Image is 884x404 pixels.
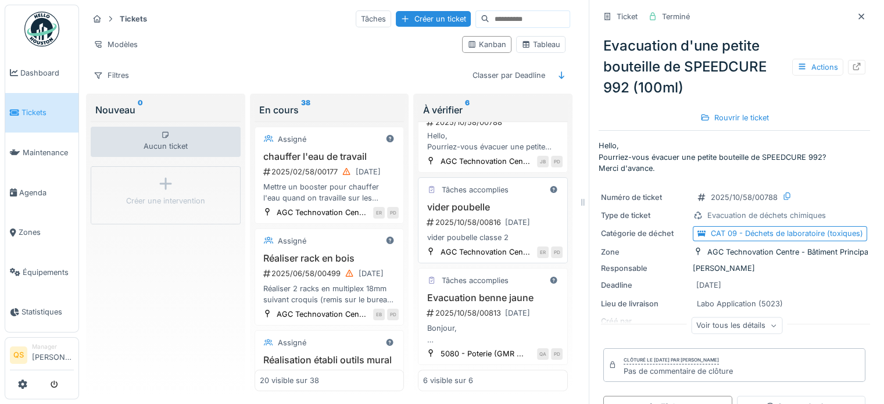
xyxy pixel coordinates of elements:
a: Dashboard [5,53,78,93]
div: Responsable [601,263,688,274]
div: AGC Technovation Cen... [440,246,529,258]
div: PD [551,246,563,258]
div: Classer par Deadline [467,67,550,84]
div: [DATE] [359,268,384,279]
div: Réaliser 2 racks en multiplex 18mm suivant croquis (remis sur le bureau de Decuyper P.). Attentio... [260,283,399,305]
div: Assigné [278,235,306,246]
div: 2025/02/58/00177 [262,165,399,179]
div: [DATE] [356,166,381,177]
div: 2025/06/58/00479 [262,368,399,382]
div: Pas de commentaire de clôture [624,366,733,377]
div: À vérifier [423,103,563,117]
sup: 0 [138,103,143,117]
div: [DATE] [504,308,529,319]
div: [DATE] [696,280,721,291]
span: Équipements [23,267,74,278]
span: Zones [19,227,74,238]
div: Hello, Pourriez-vous évacuer une petite bouteille de SPEEDCURE 992? Merci d'avance. [423,130,563,152]
div: Aucun ticket [91,127,241,157]
div: Lieu de livraison [601,298,688,309]
div: 2025/10/58/00788 [425,117,563,128]
div: PD [387,309,399,320]
div: vider poubelle classe 2 [423,232,563,243]
div: Assigné [278,134,306,145]
a: Équipements [5,252,78,292]
div: ER [373,207,385,219]
div: Clôturé le [DATE] par [PERSON_NAME] [624,356,719,364]
a: QS Manager[PERSON_NAME] [10,342,74,370]
sup: 38 [301,103,310,117]
div: Assigné [278,337,306,348]
div: En cours [259,103,400,117]
div: Bonjour, Serait-il possible d'évacuer la benne jaune près du local 5080 svp? Merci d'avance, Bien... [423,323,563,345]
li: [PERSON_NAME] [32,342,74,367]
div: AGC Technovation Cen... [277,309,366,320]
span: Dashboard [20,67,74,78]
img: Badge_color-CXgf-gQk.svg [24,12,59,47]
span: Statistiques [22,306,74,317]
span: Tickets [22,107,74,118]
h3: Réaliser rack en bois [260,253,399,264]
div: PD [387,207,399,219]
div: PD [551,156,563,167]
div: Actions [792,59,843,76]
div: EB [373,309,385,320]
div: Créer une intervention [126,195,205,206]
div: Evacuation d'une petite bouteille de SPEEDCURE 992 (100ml) [599,31,870,103]
div: [DATE] [504,217,529,228]
h3: Réalisation établi outils mural [260,355,399,366]
a: Zones [5,212,78,252]
h3: vider poubelle [423,202,563,213]
div: Manager [32,342,74,351]
div: Ticket [617,11,638,22]
a: Tickets [5,93,78,133]
div: AGC Technovation Cen... [277,207,366,218]
div: Tâches accomplies [441,184,508,195]
div: 2025/10/58/00813 [425,306,563,320]
a: Maintenance [5,133,78,173]
div: QA [537,348,549,360]
div: 2025/06/58/00499 [262,266,399,281]
div: Mettre un booster pour chauffer l'eau quand on travaille sur les machines. [260,181,399,203]
div: Tâches accomplies [441,275,508,286]
div: Nouveau [95,103,236,117]
div: 5080 - Poterie (GMR ... [440,348,523,359]
span: Agenda [19,187,74,198]
div: Type de ticket [601,210,688,221]
div: Modèles [88,36,143,53]
h3: Evacuation benne jaune [423,292,563,303]
div: Tâches [356,10,391,27]
div: AGC Technovation Cen... [440,156,529,167]
div: ER [537,246,549,258]
div: Zone [601,246,688,258]
li: QS [10,346,27,364]
div: Rouvrir le ticket [696,110,774,126]
div: Labo Application (5023) [697,298,783,309]
p: Hello, Pourriez-vous évacuer une petite bouteille de SPEEDCURE 992? Merci d'avance. [599,140,870,174]
div: AGC Technovation Centre - Bâtiment Principal [707,246,870,258]
div: Tableau [521,39,560,50]
div: 6 visible sur 6 [423,375,473,386]
div: Créer un ticket [396,11,471,27]
a: Agenda [5,173,78,213]
strong: Tickets [115,13,152,24]
div: 2025/10/58/00816 [425,215,563,230]
h3: chauffer l'eau de travail [260,151,399,162]
div: Evacuation de déchets chimiques [707,210,826,221]
div: Numéro de ticket [601,192,688,203]
div: PD [551,348,563,360]
a: Statistiques [5,292,78,333]
div: 20 visible sur 38 [260,375,319,386]
div: Terminé [662,11,690,22]
div: Voir tous les détails [691,317,782,334]
div: Filtres [88,67,134,84]
div: [PERSON_NAME] [601,263,868,274]
span: Maintenance [23,147,74,158]
div: JB [537,156,549,167]
div: Kanban [467,39,506,50]
div: CAT 09 - Déchets de laboratoire (toxiques) [711,228,863,239]
div: 2025/10/58/00788 [711,192,778,203]
div: Catégorie de déchet [601,228,688,239]
div: Deadline [601,280,688,291]
sup: 6 [464,103,469,117]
